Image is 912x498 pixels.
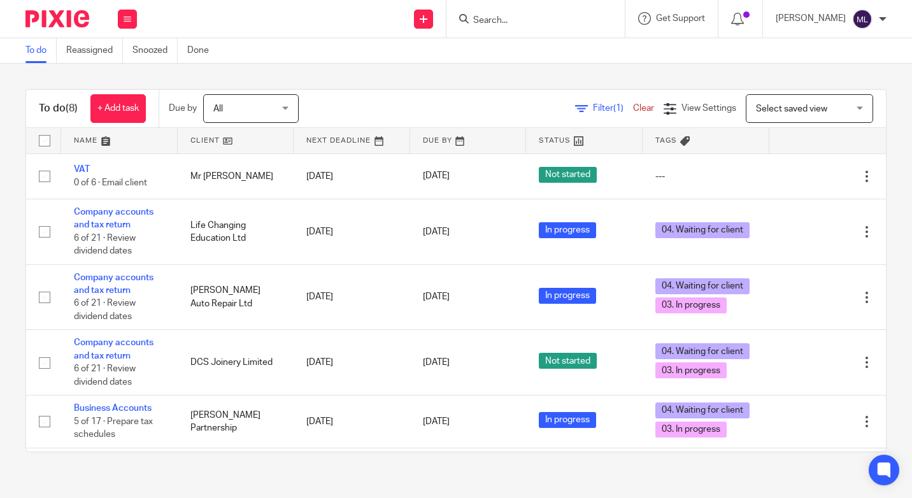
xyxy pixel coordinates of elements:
[681,104,736,113] span: View Settings
[178,330,294,395] td: DCS Joinery Limited
[74,338,153,360] a: Company accounts and tax return
[613,104,623,113] span: (1)
[655,170,757,183] div: ---
[852,9,873,29] img: svg%3E
[423,358,450,367] span: [DATE]
[539,288,596,304] span: In progress
[294,264,410,330] td: [DATE]
[633,104,654,113] a: Clear
[655,362,727,378] span: 03. In progress
[776,12,846,25] p: [PERSON_NAME]
[74,299,136,322] span: 6 of 21 · Review dividend dates
[294,395,410,448] td: [DATE]
[655,422,727,438] span: 03. In progress
[756,104,827,113] span: Select saved view
[39,102,78,115] h1: To do
[656,14,705,23] span: Get Support
[655,222,750,238] span: 04. Waiting for client
[178,264,294,330] td: [PERSON_NAME] Auto Repair Ltd
[472,15,587,27] input: Search
[539,222,596,238] span: In progress
[74,178,147,187] span: 0 of 6 · Email client
[655,297,727,313] span: 03. In progress
[90,94,146,123] a: + Add task
[539,167,597,183] span: Not started
[178,153,294,199] td: Mr [PERSON_NAME]
[294,330,410,395] td: [DATE]
[74,165,90,174] a: VAT
[74,234,136,256] span: 6 of 21 · Review dividend dates
[423,172,450,181] span: [DATE]
[178,395,294,448] td: [PERSON_NAME] Partnership
[655,278,750,294] span: 04. Waiting for client
[294,199,410,264] td: [DATE]
[423,293,450,302] span: [DATE]
[423,227,450,236] span: [DATE]
[25,10,89,27] img: Pixie
[74,364,136,387] span: 6 of 21 · Review dividend dates
[655,402,750,418] span: 04. Waiting for client
[655,137,677,144] span: Tags
[187,38,218,63] a: Done
[74,273,153,295] a: Company accounts and tax return
[25,38,57,63] a: To do
[294,153,410,199] td: [DATE]
[655,343,750,359] span: 04. Waiting for client
[178,199,294,264] td: Life Changing Education Ltd
[539,412,596,428] span: In progress
[132,38,178,63] a: Snoozed
[539,353,597,369] span: Not started
[213,104,223,113] span: All
[66,38,123,63] a: Reassigned
[169,102,197,115] p: Due by
[74,404,152,413] a: Business Accounts
[593,104,633,113] span: Filter
[423,417,450,426] span: [DATE]
[74,417,153,439] span: 5 of 17 · Prepare tax schedules
[74,208,153,229] a: Company accounts and tax return
[66,103,78,113] span: (8)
